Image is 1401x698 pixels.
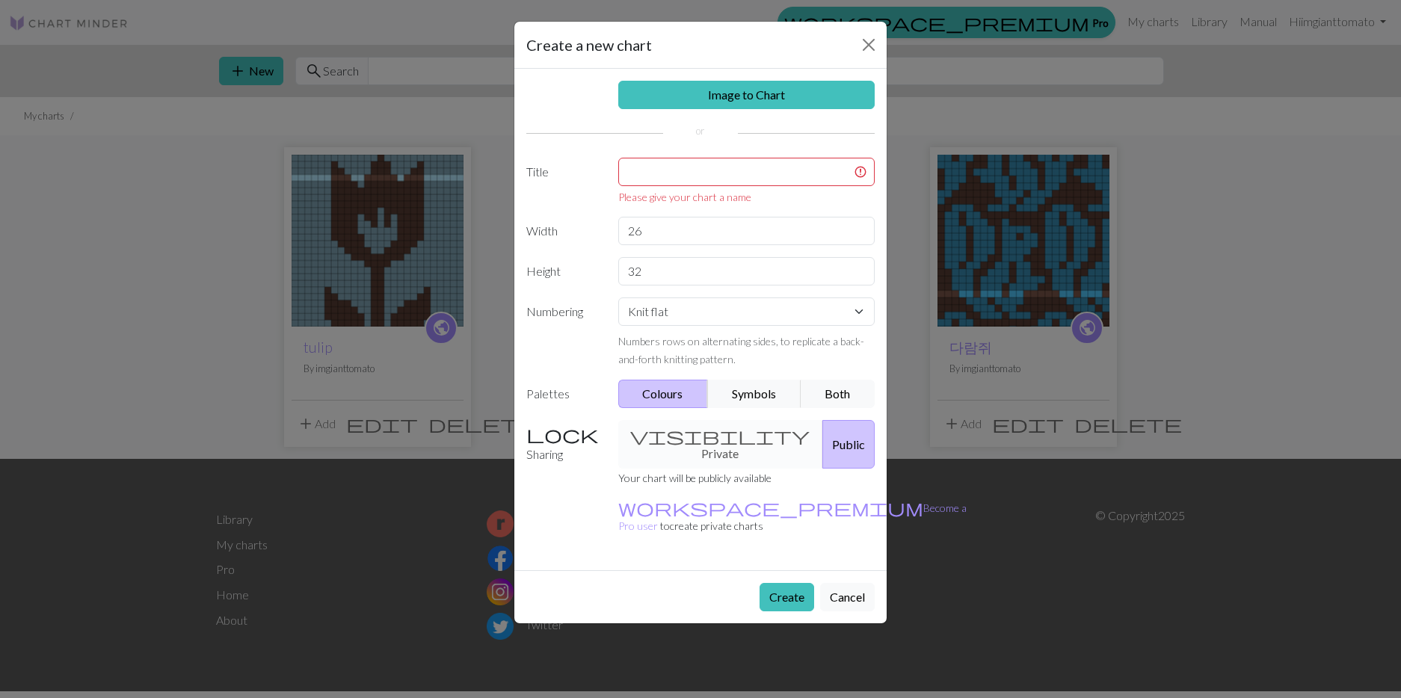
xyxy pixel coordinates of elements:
button: Public [822,420,875,469]
button: Both [801,380,875,408]
button: Close [857,33,881,57]
button: Create [760,583,814,611]
button: Cancel [820,583,875,611]
h5: Create a new chart [526,34,652,56]
label: Height [517,257,609,285]
a: Become a Pro user [618,501,967,532]
small: Your chart will be publicly available [618,472,772,484]
label: Title [517,158,609,205]
div: Please give your chart a name [618,189,875,205]
a: Image to Chart [618,81,875,109]
span: workspace_premium [618,497,923,518]
label: Numbering [517,297,609,368]
label: Width [517,217,609,245]
label: Palettes [517,380,609,408]
label: Sharing [517,420,609,469]
small: Numbers rows on alternating sides, to replicate a back-and-forth knitting pattern. [618,335,864,365]
small: to create private charts [618,501,967,532]
button: Colours [618,380,709,408]
button: Symbols [707,380,801,408]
